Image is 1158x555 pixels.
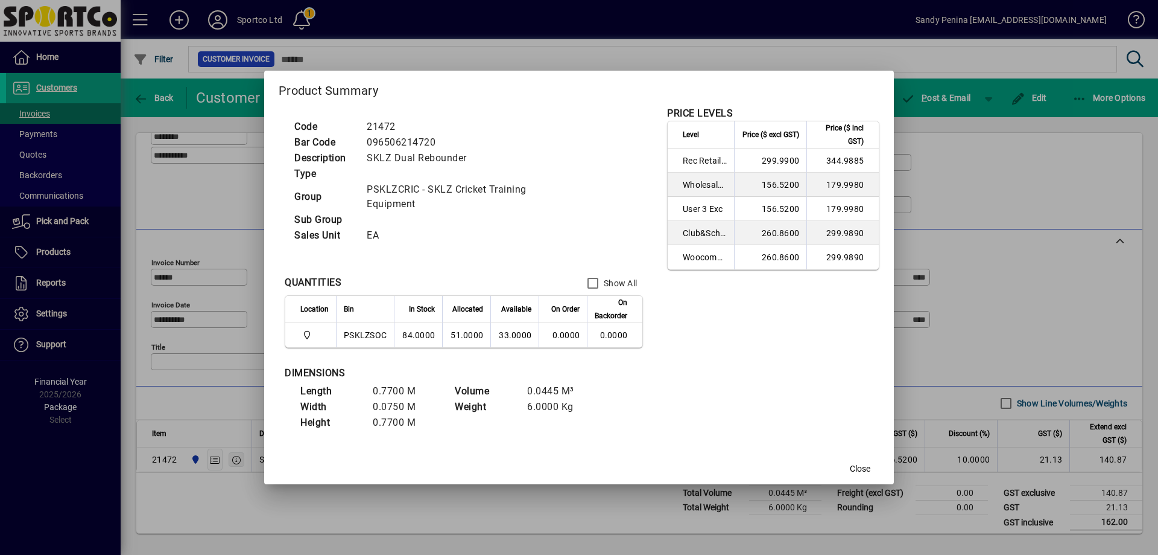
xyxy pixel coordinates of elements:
[361,135,580,150] td: 096506214720
[294,383,367,399] td: Length
[806,245,879,269] td: 299.9890
[587,323,642,347] td: 0.0000
[683,179,727,191] span: Wholesale Exc
[336,323,394,347] td: PSKLZSOC
[285,275,341,290] div: QUANTITIES
[288,119,361,135] td: Code
[806,221,879,245] td: 299.9890
[288,212,361,228] td: Sub Group
[449,399,521,415] td: Weight
[367,415,439,431] td: 0.7700 M
[667,106,733,121] div: PRICE LEVELS
[521,383,593,399] td: 0.0445 M³
[264,71,894,106] h2: Product Summary
[734,221,806,245] td: 260.8600
[288,182,361,212] td: Group
[294,415,367,431] td: Height
[409,303,435,316] span: In Stock
[288,166,361,182] td: Type
[361,182,580,212] td: PSKLZCRIC - SKLZ Cricket Training Equipment
[300,303,329,316] span: Location
[501,303,531,316] span: Available
[734,149,806,173] td: 299.9900
[449,383,521,399] td: Volume
[601,277,637,289] label: Show All
[367,383,439,399] td: 0.7700 M
[742,128,799,141] span: Price ($ excl GST)
[841,458,879,480] button: Close
[551,303,580,316] span: On Order
[683,227,727,239] span: Club&School Exc
[552,330,580,340] span: 0.0000
[734,173,806,197] td: 156.5200
[595,296,627,322] span: On Backorder
[850,463,870,475] span: Close
[814,121,864,148] span: Price ($ incl GST)
[394,323,442,347] td: 84.0000
[442,323,490,347] td: 51.0000
[288,150,361,166] td: Description
[361,119,580,135] td: 21472
[806,149,879,173] td: 344.9885
[344,303,354,316] span: Bin
[683,251,727,263] span: Woocommerce Retail
[806,173,879,197] td: 179.9980
[361,228,580,243] td: EA
[683,128,699,141] span: Level
[294,399,367,415] td: Width
[490,323,539,347] td: 33.0000
[361,150,580,166] td: SKLZ Dual Rebounder
[683,155,727,167] span: Rec Retail Inc
[683,203,727,215] span: User 3 Exc
[734,197,806,221] td: 156.5200
[285,366,586,380] div: DIMENSIONS
[734,245,806,269] td: 260.8600
[288,228,361,243] td: Sales Unit
[367,399,439,415] td: 0.0750 M
[452,303,483,316] span: Allocated
[806,197,879,221] td: 179.9980
[521,399,593,415] td: 6.0000 Kg
[288,135,361,150] td: Bar Code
